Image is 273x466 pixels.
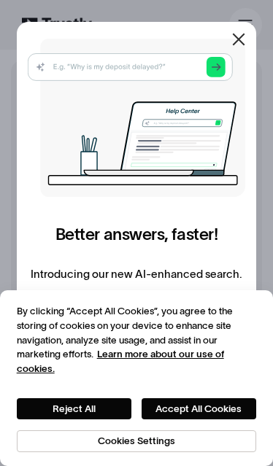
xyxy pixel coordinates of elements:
a: More information about your privacy, opens in a new tab [17,349,224,374]
button: Accept All Cookies [142,398,257,419]
div: Introducing our new AI-enhanced search. [31,266,242,283]
button: Reject All [17,398,132,419]
div: By clicking “Accept All Cookies”, you agree to the storing of cookies on your device to enhance s... [17,304,257,376]
button: Cookies Settings [17,430,257,452]
div: Privacy [17,304,257,452]
h2: Better answers, faster! [55,225,218,244]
